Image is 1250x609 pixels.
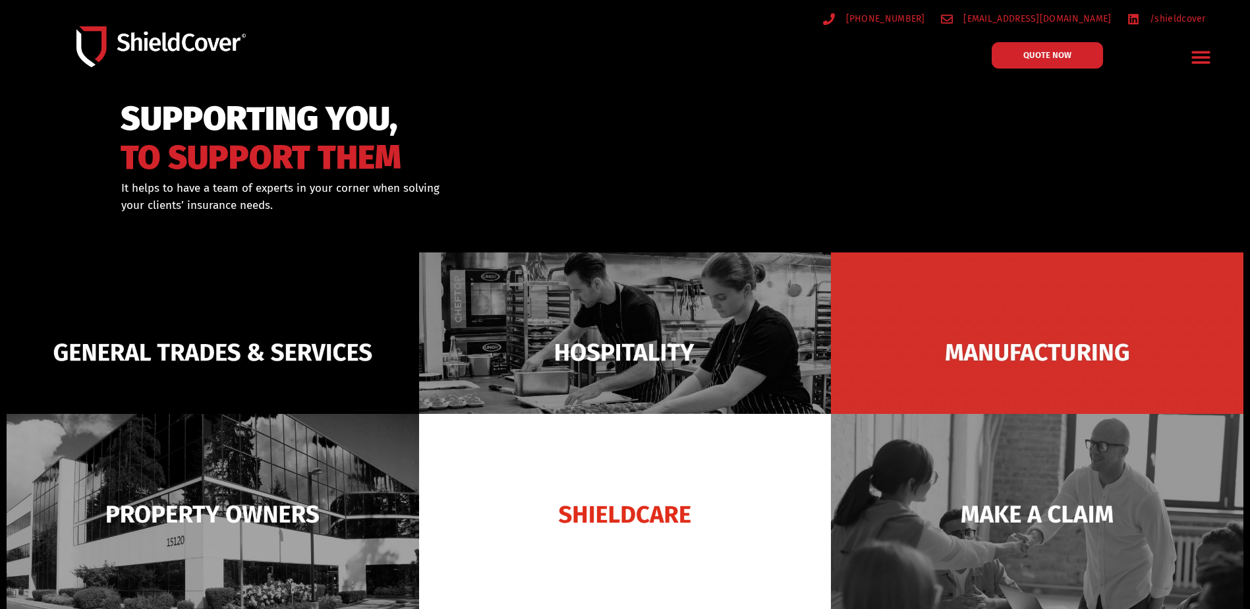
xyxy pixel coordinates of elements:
div: Menu Toggle [1185,42,1216,72]
span: [PHONE_NUMBER] [843,11,925,27]
span: /shieldcover [1147,11,1206,27]
a: /shieldcover [1127,11,1206,27]
span: [EMAIL_ADDRESS][DOMAIN_NAME] [960,11,1111,27]
a: [PHONE_NUMBER] [823,11,925,27]
div: It helps to have a team of experts in your corner when solving [121,180,693,214]
p: your clients’ insurance needs. [121,197,693,214]
img: Shield-Cover-Underwriting-Australia-logo-full [76,26,246,68]
span: SUPPORTING YOU, [121,105,401,132]
a: QUOTE NOW [992,42,1103,69]
span: QUOTE NOW [1023,51,1071,59]
a: [EMAIL_ADDRESS][DOMAIN_NAME] [941,11,1112,27]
